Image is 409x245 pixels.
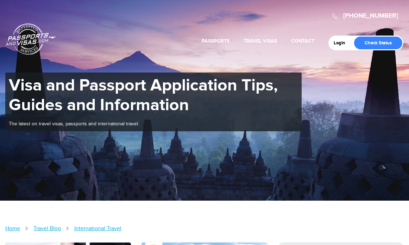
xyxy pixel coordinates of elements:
[74,225,121,232] a: International Travel
[244,38,277,44] a: Travel Visas
[6,23,56,55] a: Passports & [DOMAIN_NAME]
[291,38,314,44] a: Contact
[9,76,298,115] h1: Visa and Passport Application Tips, Guides and Information
[334,40,350,46] a: Login
[202,38,229,44] a: Passports
[343,12,398,20] a: [PHONE_NUMBER]
[354,37,402,49] a: Check Status
[9,121,298,128] p: The latest on travel visas, passports and international travel.
[5,225,20,232] a: Home
[33,225,61,232] a: Travel Blog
